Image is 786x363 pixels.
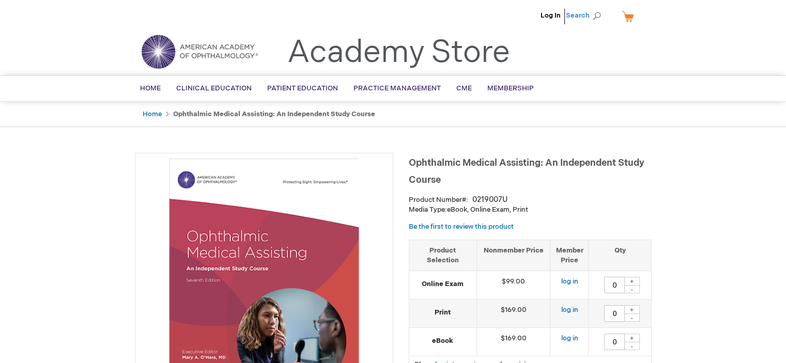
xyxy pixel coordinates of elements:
a: log in [561,334,578,342]
div: + [624,277,640,286]
strong: eBook [414,336,471,346]
th: Member Price [550,240,589,271]
p: eBook, Online Exam, Print [409,205,652,215]
a: log in [561,277,578,286]
div: + [624,305,640,314]
span: Membership [487,84,534,92]
span: Patient Education [267,84,338,92]
strong: Print [414,308,471,318]
input: Qty [604,305,625,322]
th: Qty [589,240,651,271]
a: Log In [541,11,561,20]
td: $169.00 [476,299,550,328]
span: Ophthalmic Medical Assisting: An Independent Study Course [409,157,644,185]
span: Search [566,5,605,26]
span: Home [140,84,161,92]
div: 0219007U [472,195,507,205]
div: - [624,342,640,350]
strong: Product Number [409,196,468,204]
span: Clinical Education [176,84,252,92]
a: Academy Store [287,34,510,71]
input: Qty [604,277,625,293]
span: CME [456,84,472,92]
th: Nonmember Price [476,240,550,271]
input: Qty [604,334,625,350]
th: Product Selection [409,240,477,271]
td: $169.00 [476,328,550,356]
strong: Ophthalmic Medical Assisting: An Independent Study Course [173,110,375,118]
strong: Online Exam [414,279,471,289]
strong: Media Type: [409,206,447,214]
div: - [624,313,640,322]
a: Be the first to review this product [409,223,514,231]
a: Home [143,110,162,118]
a: log in [561,306,578,314]
span: Practice Management [353,84,441,92]
td: $99.00 [476,271,550,299]
div: - [624,285,640,293]
div: + [624,334,640,342]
